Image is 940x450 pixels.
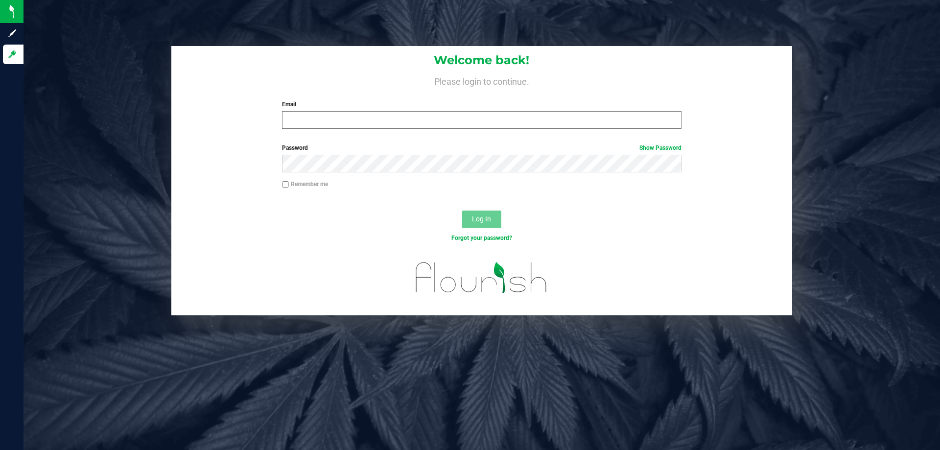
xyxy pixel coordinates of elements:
[7,28,17,38] inline-svg: Sign up
[171,74,792,86] h4: Please login to continue.
[171,54,792,67] h1: Welcome back!
[282,144,308,151] span: Password
[7,49,17,59] inline-svg: Log in
[472,215,491,223] span: Log In
[451,235,512,241] a: Forgot your password?
[639,144,681,151] a: Show Password
[282,100,681,109] label: Email
[404,253,559,303] img: flourish_logo.svg
[282,180,328,189] label: Remember me
[462,211,501,228] button: Log In
[282,181,289,188] input: Remember me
